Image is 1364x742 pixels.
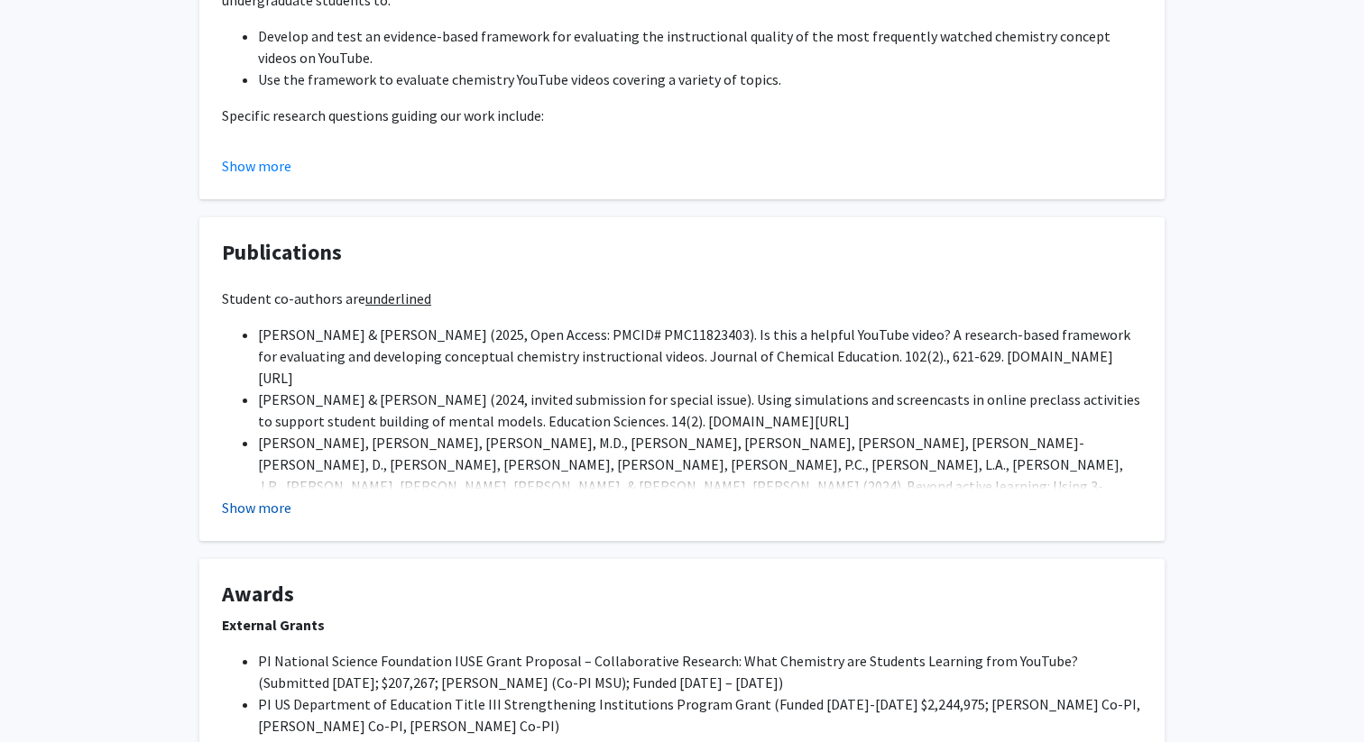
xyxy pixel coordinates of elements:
li: [PERSON_NAME], [PERSON_NAME], [PERSON_NAME], M.D., [PERSON_NAME], [PERSON_NAME], [PERSON_NAME], [... [258,432,1142,518]
p: Student co-authors are [222,288,1142,309]
li: [PERSON_NAME] & [PERSON_NAME] (2024, invited submission for special issue). Using simulations and... [258,389,1142,432]
p: Specific research questions guiding our work include: [222,105,1142,126]
li: Use the framework to evaluate chemistry YouTube videos covering a variety of topics. [258,69,1142,90]
button: Show more [222,497,291,518]
h4: Publications [222,240,1142,266]
li: PI National Science Foundation IUSE Grant Proposal – Collaborative Research: What Chemistry are S... [258,650,1142,693]
li: How well do the most watched chemistry videos for core introductory chemistry concepts incorporat... [258,141,1142,184]
h4: Awards [222,582,1142,608]
li: PI US Department of Education Title III Strengthening Institutions Program Grant (Funded [DATE]-[... [258,693,1142,737]
li: Develop and test an evidence-based framework for evaluating the instructional quality of the most... [258,25,1142,69]
u: underlined [365,289,431,307]
button: Show more [222,155,291,177]
strong: External Grants [222,616,325,634]
iframe: Chat [14,661,77,728]
li: [PERSON_NAME] & [PERSON_NAME] (2025, Open Access: PMCID# PMC11823403). Is this a helpful YouTube ... [258,324,1142,389]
